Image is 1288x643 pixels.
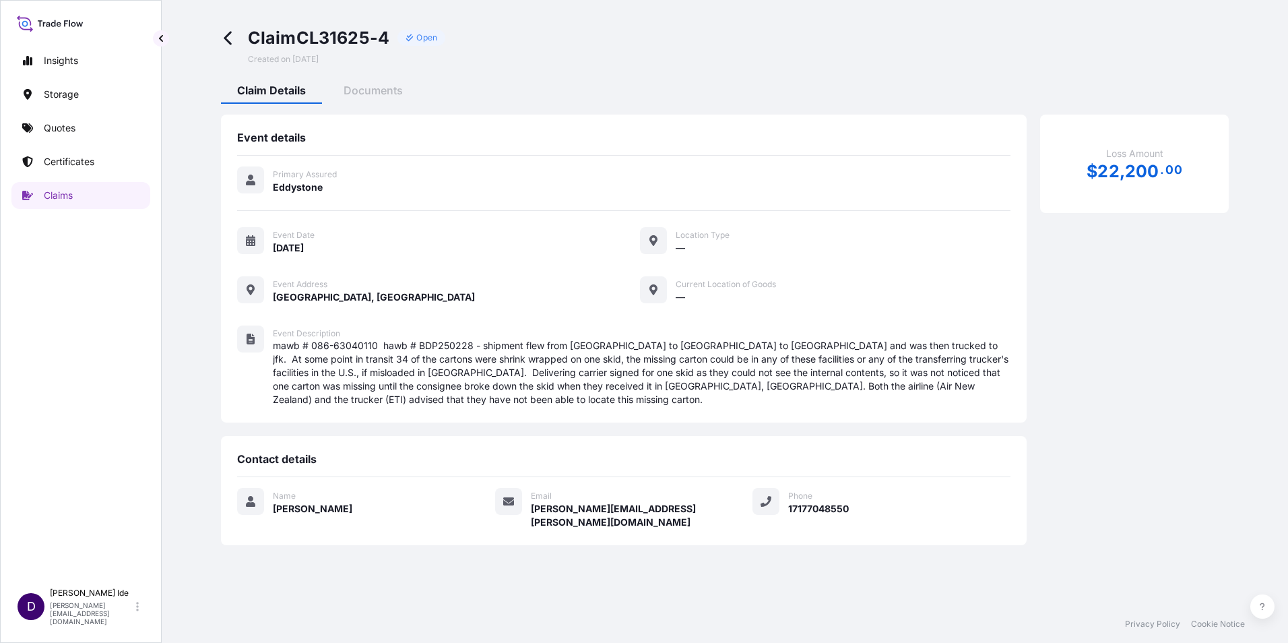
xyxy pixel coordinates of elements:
[273,230,315,241] span: Event Date
[248,27,390,49] span: Claim CL31625-4
[676,290,685,304] span: —
[44,121,75,135] p: Quotes
[416,32,437,43] p: Open
[273,241,304,255] span: [DATE]
[1165,166,1182,174] span: 00
[273,491,296,501] span: Name
[676,230,730,241] span: Location Type
[273,328,340,339] span: Event Description
[50,601,133,625] p: [PERSON_NAME][EMAIL_ADDRESS][DOMAIN_NAME]
[676,279,776,290] span: Current Location of Goods
[676,241,685,255] span: —
[237,452,317,466] span: Contact details
[248,54,319,65] span: Created on
[44,189,73,202] p: Claims
[273,169,337,180] span: Primary Assured
[11,47,150,74] a: Insights
[273,290,475,304] span: [GEOGRAPHIC_DATA], [GEOGRAPHIC_DATA]
[1120,163,1125,180] span: ,
[11,81,150,108] a: Storage
[11,148,150,175] a: Certificates
[292,54,319,65] span: [DATE]
[788,502,849,516] span: 17177048550
[1087,163,1097,180] span: $
[344,84,403,97] span: Documents
[273,181,323,194] span: Eddystone
[273,279,327,290] span: Event Address
[531,502,753,529] span: [PERSON_NAME][EMAIL_ADDRESS][PERSON_NAME][DOMAIN_NAME]
[1125,163,1159,180] span: 200
[237,131,306,144] span: Event details
[1097,163,1119,180] span: 22
[44,155,94,169] p: Certificates
[788,491,812,501] span: Phone
[50,588,133,599] p: [PERSON_NAME] Ide
[27,600,36,613] span: D
[531,491,552,501] span: Email
[1125,619,1180,630] a: Privacy Policy
[11,182,150,209] a: Claims
[44,54,78,67] p: Insights
[1106,147,1163,160] span: Loss Amount
[273,339,1010,406] span: mawb # 086-63040110 hawb # BDP250228 - shipment flew from [GEOGRAPHIC_DATA] to [GEOGRAPHIC_DATA] ...
[44,88,79,101] p: Storage
[273,502,352,516] span: [PERSON_NAME]
[237,84,306,97] span: Claim Details
[11,115,150,142] a: Quotes
[1160,166,1164,174] span: .
[1191,619,1245,630] a: Cookie Notice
